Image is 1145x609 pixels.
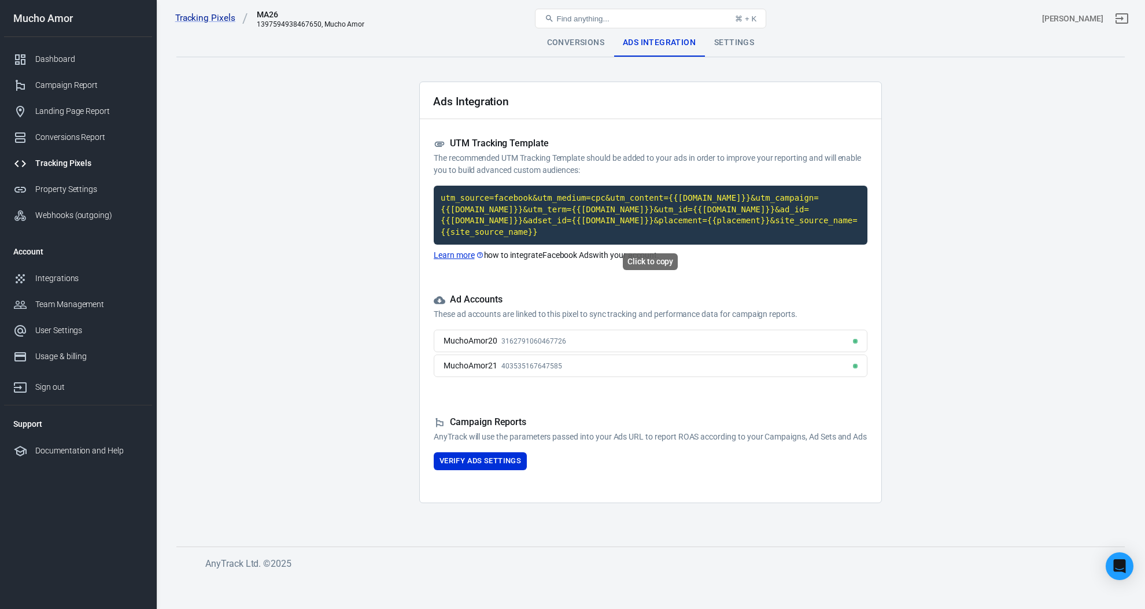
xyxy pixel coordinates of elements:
[35,53,143,65] div: Dashboard
[35,445,143,457] div: Documentation and Help
[4,176,152,202] a: Property Settings
[35,131,143,143] div: Conversions Report
[535,9,766,28] button: Find anything...⌘ + K
[35,209,143,222] div: Webhooks (outgoing)
[705,29,763,57] div: Settings
[35,324,143,337] div: User Settings
[434,186,867,245] code: Click to copy
[205,556,1073,571] h6: AnyTrack Ltd. © 2025
[35,298,143,311] div: Team Management
[4,13,152,24] div: Mucho Amor
[501,337,566,345] span: 3162791060467726
[4,46,152,72] a: Dashboard
[735,14,756,23] div: ⌘ + K
[1106,552,1133,580] div: Open Intercom Messenger
[4,238,152,265] li: Account
[35,350,143,363] div: Usage & billing
[623,253,678,270] div: Click to copy
[35,157,143,169] div: Tracking Pixels
[434,138,867,150] h5: UTM Tracking Template
[538,29,614,57] div: Conversions
[4,150,152,176] a: Tracking Pixels
[1042,13,1103,25] div: Account id: yzmGGMyF
[4,72,152,98] a: Campaign Report
[35,105,143,117] div: Landing Page Report
[4,370,152,400] a: Sign out
[433,95,509,108] h2: Ads Integration
[556,14,609,23] span: Find anything...
[434,308,867,320] p: These ad accounts are linked to this pixel to sync tracking and performance data for campaign rep...
[4,202,152,228] a: Webhooks (outgoing)
[434,152,867,176] p: The recommended UTM Tracking Template should be added to your ads in order to improve your report...
[35,381,143,393] div: Sign out
[4,265,152,291] a: Integrations
[434,249,484,261] a: Learn more
[444,360,497,372] div: MuchoAmor21
[35,79,143,91] div: Campaign Report
[1108,5,1136,32] a: Sign out
[4,410,152,438] li: Support
[175,12,248,24] a: Tracking Pixels
[4,291,152,318] a: Team Management
[257,20,364,28] div: 1397594938467650, Mucho Amor
[434,431,867,443] p: AnyTrack will use the parameters passed into your Ads URL to report ROAS according to your Campai...
[434,249,867,261] p: how to integrate Facebook Ads with your account.
[4,344,152,370] a: Usage & billing
[257,9,364,20] div: MA26
[434,452,527,470] button: Verify Ads Settings
[614,29,705,57] div: Ads Integration
[4,98,152,124] a: Landing Page Report
[35,272,143,285] div: Integrations
[434,294,867,306] h5: Ad Accounts
[434,416,867,429] h5: Campaign Reports
[444,335,497,347] div: MuchoAmor20
[35,183,143,195] div: Property Settings
[501,362,562,370] span: 403535167647585
[4,124,152,150] a: Conversions Report
[4,318,152,344] a: User Settings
